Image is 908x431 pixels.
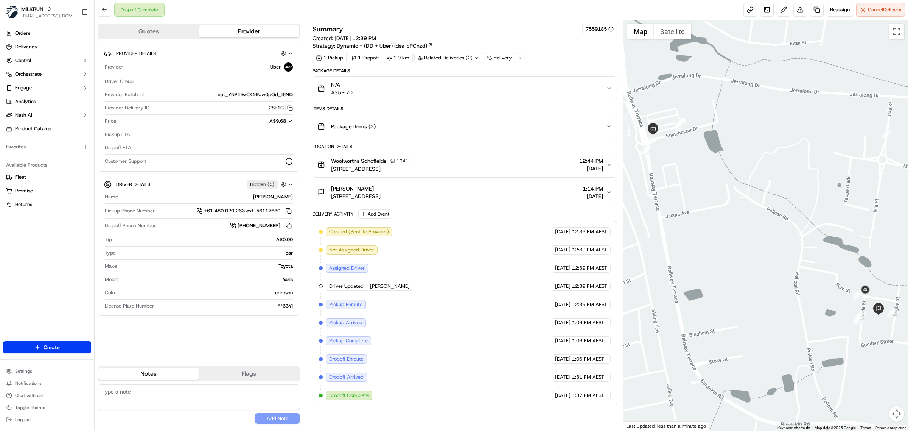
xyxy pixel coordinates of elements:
span: [DATE] [555,247,571,253]
button: [EMAIL_ADDRESS][DOMAIN_NAME] [21,13,75,19]
span: Dropoff Complete [329,392,369,399]
img: Google [625,421,650,431]
button: Toggle fullscreen view [889,24,904,39]
div: 23 [853,314,863,324]
span: Uber [270,64,281,70]
a: Terms (opens in new tab) [860,426,871,430]
button: Chat with us! [3,390,91,401]
div: Items Details [313,106,617,112]
span: Promise [15,187,33,194]
button: 28F1C [269,105,293,111]
span: [DATE] [555,301,571,308]
span: [DATE] 12:39 PM [334,35,376,42]
a: +61 480 020 263 ext. 56117630 [196,207,293,215]
button: Promise [3,185,91,197]
span: Name [105,194,118,200]
span: Orders [15,30,30,37]
button: Reassign [827,3,853,17]
span: MILKRUN [21,5,44,13]
span: Log out [15,417,31,423]
button: Log out [3,414,91,425]
div: delivery [484,53,515,63]
div: Yaris [121,276,293,283]
div: 6 [676,121,686,131]
span: 12:39 PM AEST [572,283,607,290]
button: Nash AI [3,109,91,121]
span: Pickup Enroute [329,301,362,308]
button: Show street map [627,24,654,39]
span: Map data ©2025 Google [815,426,856,430]
button: Show satellite imagery [654,24,691,39]
span: Driver Details [116,181,150,187]
span: Orchestrate [15,71,42,78]
img: uber-new-logo.jpeg [284,62,293,72]
div: 4 [676,119,686,129]
button: Provider [199,25,300,37]
span: Reassign [830,6,850,13]
button: Engage [3,82,91,94]
div: Strategy: [313,42,433,50]
span: Notifications [15,380,42,386]
span: Pickup Complete [329,337,368,344]
span: Create [44,344,60,351]
button: Notes [98,368,199,380]
span: [DATE] [555,337,571,344]
span: Tip [105,236,112,243]
button: Package Items (3) [313,114,617,139]
span: +61 480 020 263 ext. 56117630 [204,208,280,214]
span: Pickup Arrived [329,319,362,326]
span: 12:39 PM AEST [572,228,607,235]
button: Create [3,341,91,353]
span: 1:06 PM AEST [572,337,604,344]
span: Returns [15,201,32,208]
div: 5 [676,120,686,130]
button: Fleet [3,171,91,183]
span: 12:39 PM AEST [572,265,607,272]
button: Woolworths Schofields1941[STREET_ADDRESS]12:44 PM[DATE] [313,152,617,177]
div: A$0.00 [115,236,293,243]
span: Package Items ( 3 ) [331,123,376,130]
span: Control [15,57,31,64]
div: Last Updated: less than a minute ago [623,421,709,431]
div: 15 [882,129,891,139]
span: Dropoff ETA [105,144,131,151]
span: Created (Sent To Provider) [329,228,389,235]
span: [DATE] [555,265,571,272]
span: Dropoff Phone Number [105,222,156,229]
button: Driver DetailsHidden (5) [104,178,294,191]
button: Quotes [98,25,199,37]
div: crimson [120,289,293,296]
span: Make [105,263,117,270]
span: Model [105,276,118,283]
button: Provider Details [104,47,294,59]
span: [PERSON_NAME] [370,283,410,290]
span: Nash AI [15,112,32,119]
span: [DATE] [555,392,571,399]
button: N/AA$59.70 [313,77,617,101]
span: Provider Batch ID [105,91,144,98]
span: Provider Details [116,50,156,56]
span: 1941 [396,158,409,164]
span: Pickup ETA [105,131,130,138]
button: MILKRUNMILKRUN[EMAIL_ADDRESS][DOMAIN_NAME] [3,3,78,21]
span: 12:39 PM AEST [572,247,607,253]
span: Analytics [15,98,36,105]
span: Woolworths Schofields [331,157,386,165]
span: [PERSON_NAME] [331,185,374,192]
span: 1:06 PM AEST [572,356,604,362]
span: 1:14 PM [583,185,603,192]
button: Notifications [3,378,91,389]
div: Package Details [313,68,617,74]
span: Assigned Driver [329,265,365,272]
span: [DATE] [555,356,571,362]
span: [DATE] [579,165,603,172]
span: [STREET_ADDRESS] [331,165,411,173]
span: Provider [105,64,123,70]
button: Add Event [358,209,392,219]
span: A$59.70 [331,89,353,96]
div: Toyota [120,263,293,270]
span: 1:37 PM AEST [572,392,604,399]
a: Deliveries [3,41,91,53]
span: Deliveries [15,44,37,50]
